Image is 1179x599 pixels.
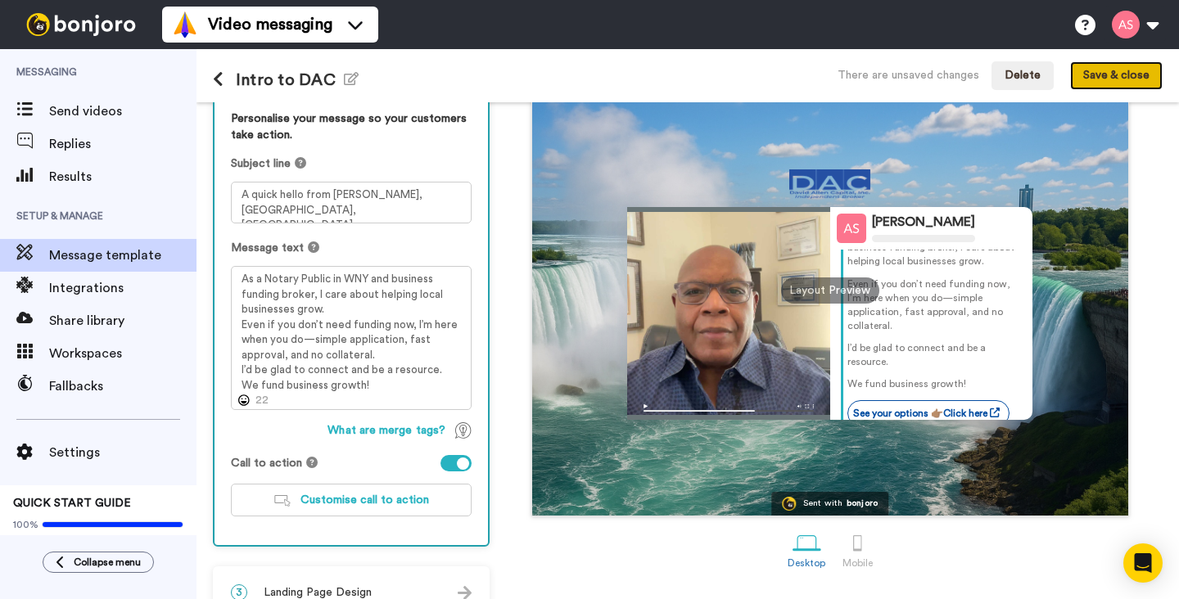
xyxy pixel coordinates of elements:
div: [PERSON_NAME] [872,214,975,230]
span: Video messaging [208,13,332,36]
label: Personalise your message so your customers take action. [231,110,472,143]
img: bj-logo-header-white.svg [20,13,142,36]
span: Collapse menu [74,556,141,569]
span: Message text [231,240,304,256]
a: Desktop [779,520,834,577]
div: Open Intercom Messenger [1123,543,1163,583]
span: Fallbacks [49,376,196,396]
div: Sent with [803,499,842,508]
img: TagTips.svg [455,422,472,439]
p: We fund business growth! [847,377,1023,391]
img: Profile Image [837,214,866,243]
span: Replies [49,134,196,154]
span: What are merge tags? [327,422,445,439]
button: Collapse menu [43,552,154,573]
div: Layout Preview [781,277,879,304]
div: Desktop [788,557,826,569]
span: QUICK START GUIDE [13,498,131,509]
span: Call to action [231,455,302,471]
h1: Intro to DAC [213,70,359,89]
span: Results [49,167,196,187]
img: vm-color.svg [172,11,198,38]
span: Share library [49,311,196,331]
img: customiseCTA.svg [274,495,291,507]
button: Save & close [1070,61,1163,91]
textarea: As a Notary Public in WNY and business funding broker, I care about helping local businesses grow... [231,266,472,410]
span: Send videos [49,101,196,121]
span: Workspaces [49,344,196,363]
a: See your options 👉🏽Click here [847,400,1010,426]
img: 84c85c1d-9d11-4228-bcd8-3cd254690dff [789,169,870,199]
span: Subject line [231,155,291,172]
p: I’d be glad to connect and be a resource. [847,341,1023,369]
button: Customise call to action [231,484,472,516]
span: Settings [49,443,196,462]
p: Even if you don’t need funding now, I’m here when you do—simple application, fast approval, and n... [847,277,1023,334]
img: Bonjoro Logo [782,497,796,511]
button: Delete [992,61,1054,91]
div: There are unsaved changes [838,67,979,83]
span: Integrations [49,278,196,298]
span: Customise call to action [300,494,429,506]
img: player-controls-full.svg [627,396,830,420]
span: Message template [49,245,196,265]
textarea: A quick hello from [PERSON_NAME], [GEOGRAPHIC_DATA], [GEOGRAPHIC_DATA] [231,182,472,223]
span: 100% [13,518,38,531]
a: Mobile [834,520,881,577]
div: bonjoro [847,499,879,508]
div: Mobile [842,557,873,569]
